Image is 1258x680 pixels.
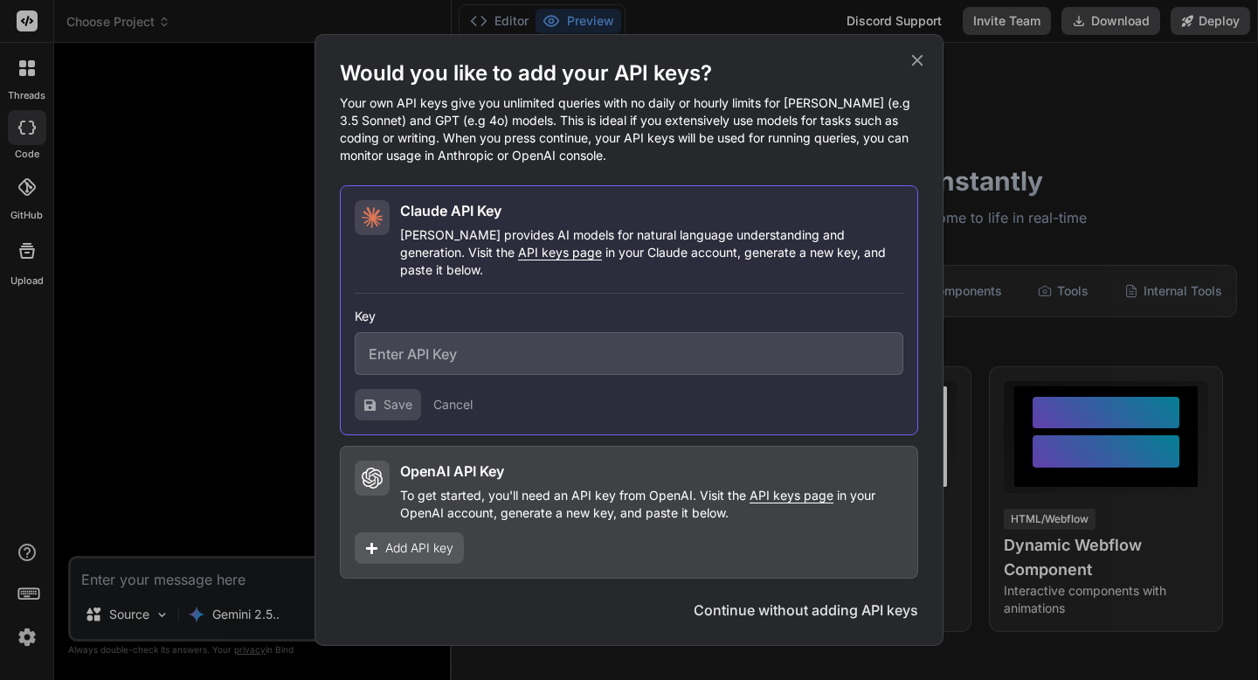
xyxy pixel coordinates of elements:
span: Add API key [385,539,453,557]
p: To get started, you'll need an API key from OpenAI. Visit the in your OpenAI account, generate a ... [400,487,903,522]
span: API keys page [750,488,833,503]
h2: OpenAI API Key [400,461,504,482]
input: Enter API Key [355,332,903,375]
p: Your own API keys give you unlimited queries with no daily or hourly limits for [PERSON_NAME] (e.... [340,94,918,164]
span: Save [384,396,412,413]
button: Save [355,389,421,420]
button: Cancel [433,396,473,413]
button: Continue without adding API keys [694,600,918,621]
h2: Claude API Key [400,200,501,221]
h3: Key [355,308,903,325]
h1: Would you like to add your API keys? [340,59,918,87]
span: API keys page [518,245,602,260]
p: [PERSON_NAME] provides AI models for natural language understanding and generation. Visit the in ... [400,226,903,279]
